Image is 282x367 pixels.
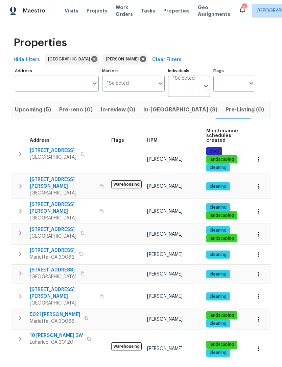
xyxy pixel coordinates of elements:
span: cleaning [207,165,229,171]
span: Marietta, GA 30062 [30,254,75,261]
span: [GEOGRAPHIC_DATA] [48,56,93,62]
span: [PERSON_NAME] [147,317,183,322]
span: 1 Selected [107,81,129,86]
span: cleaning [207,271,229,277]
span: 5021 [PERSON_NAME] [30,311,80,318]
span: [GEOGRAPHIC_DATA] [30,233,76,240]
span: cleaning [207,321,229,326]
span: [STREET_ADDRESS] [30,147,76,154]
span: [STREET_ADDRESS][PERSON_NAME] [30,176,96,190]
span: Address [30,138,50,143]
span: [PERSON_NAME] [147,232,183,237]
span: [STREET_ADDRESS] [30,226,76,233]
span: [PERSON_NAME] [106,56,141,62]
span: 10 [PERSON_NAME] SW [30,332,83,339]
span: [STREET_ADDRESS] [30,247,75,254]
button: Open [90,79,99,88]
span: [PERSON_NAME] [147,184,183,189]
span: cleaning [207,350,229,356]
span: [PERSON_NAME] [147,252,183,257]
span: Geo Assignments [198,4,230,18]
span: Euharlee, GA 30120 [30,339,83,346]
span: landscaping [207,213,237,218]
span: Visits [65,7,78,14]
span: [GEOGRAPHIC_DATA] [30,154,76,161]
button: Open [156,79,165,88]
span: [GEOGRAPHIC_DATA] [30,215,96,221]
span: In-[GEOGRAPHIC_DATA] (3) [143,105,217,114]
span: HPM [147,138,158,143]
span: cleaning [207,252,229,258]
span: Warehousing [111,342,142,350]
span: Projects [87,7,108,14]
label: Flags [213,69,255,73]
span: In-review (0) [101,105,135,114]
span: [PERSON_NAME] [147,272,183,277]
span: [PERSON_NAME] [147,294,183,299]
label: Individuals [168,69,210,73]
span: [STREET_ADDRESS][PERSON_NAME] [30,201,96,215]
span: Warehousing [111,180,142,188]
span: Work Orders [116,4,133,18]
span: Maintenance schedules created [206,129,238,143]
label: Address [15,69,99,73]
span: Properties [14,40,67,46]
span: [PERSON_NAME] [147,209,183,214]
div: [GEOGRAPHIC_DATA] [45,54,99,64]
span: Maestro [23,7,45,14]
div: 75 [242,4,246,11]
span: [PERSON_NAME] [147,157,183,162]
span: cleaning [207,184,229,189]
div: [PERSON_NAME] [103,54,147,64]
span: landscaping [207,157,237,162]
span: landscaping [207,342,237,347]
span: [PERSON_NAME] [147,346,183,351]
span: cleaning [207,205,229,210]
button: Hide filters [11,54,43,66]
button: Clear Filters [149,54,184,66]
span: 1 Selected [173,76,195,81]
span: [STREET_ADDRESS][PERSON_NAME] [30,286,96,300]
span: landscaping [207,313,237,318]
span: Pre-Listing (0) [226,105,264,114]
span: [STREET_ADDRESS] [30,267,76,273]
button: Open [201,81,211,91]
span: Clear Filters [152,56,182,64]
span: [GEOGRAPHIC_DATA] [30,273,76,280]
span: cleaning [207,294,229,299]
span: Pre-reno (0) [59,105,93,114]
span: [GEOGRAPHIC_DATA] [30,300,96,307]
label: Markets [102,69,165,73]
span: Hide filters [14,56,40,64]
span: pool [207,149,221,154]
span: landscaping [207,236,237,241]
span: Upcoming (5) [15,105,51,114]
span: Properties [163,7,190,14]
span: [GEOGRAPHIC_DATA] [30,190,96,196]
span: cleaning [207,228,229,233]
span: Flags [111,138,124,143]
span: Tasks [141,8,155,13]
span: Marietta, GA 30066 [30,318,80,325]
button: Open [246,79,256,88]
